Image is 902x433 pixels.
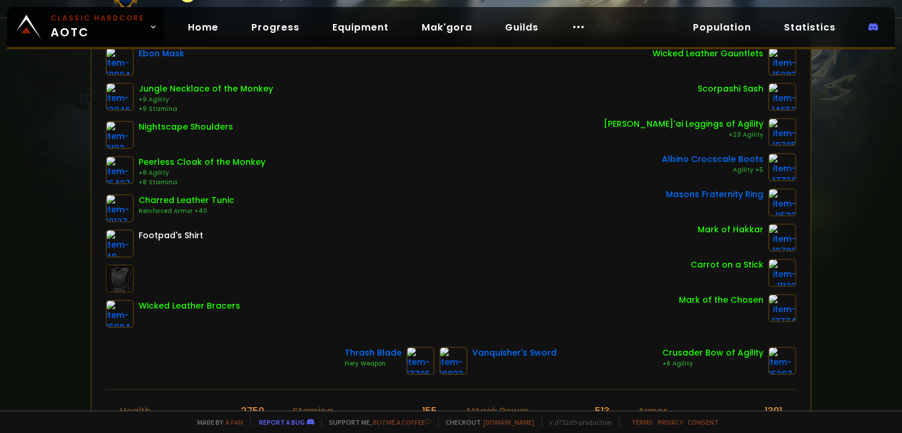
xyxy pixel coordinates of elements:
[179,15,228,39] a: Home
[638,404,667,418] div: Armor
[604,118,763,130] div: [PERSON_NAME]'ai Leggings of Agility
[472,347,557,359] div: Vanquisher's Sword
[768,48,796,76] img: item-15083
[679,294,763,306] div: Mark of the Chosen
[292,404,333,418] div: Stamina
[321,418,431,427] span: Support me,
[422,404,437,418] div: 155
[139,168,265,178] div: +8 Agility
[106,83,134,111] img: item-12046
[775,15,845,39] a: Statistics
[768,153,796,181] img: item-17728
[190,418,243,427] span: Made by
[604,130,763,140] div: +23 Agility
[242,15,309,39] a: Progress
[662,165,763,175] div: Agility +5
[139,178,265,187] div: +8 Stamina
[541,418,612,427] span: v. d752d5 - production
[51,13,144,41] span: AOTC
[106,300,134,328] img: item-15084
[768,188,796,216] img: item-9533
[595,404,610,418] div: 513
[684,15,760,39] a: Population
[768,294,796,322] img: item-17774
[225,418,243,427] a: a fan
[631,418,653,427] a: Terms
[412,15,482,39] a: Mak'gora
[406,347,435,375] img: item-17705
[662,347,763,359] div: Crusader Bow of Agility
[106,156,134,184] img: item-15427
[652,48,763,60] div: Wicked Leather Gauntlets
[106,194,134,222] img: item-19127
[139,194,234,207] div: Charred Leather Tunic
[439,347,467,375] img: item-10823
[496,15,548,39] a: Guilds
[658,418,683,427] a: Privacy
[345,347,402,359] div: Thrash Blade
[662,153,763,165] div: Albino Crocscale Boots
[688,418,719,427] a: Consent
[139,229,203,242] div: Footpad's Shirt
[139,83,273,95] div: Jungle Necklace of the Monkey
[323,15,398,39] a: Equipment
[139,121,233,133] div: Nightscape Shoulders
[666,188,763,201] div: Masons Fraternity Ring
[698,224,763,236] div: Mark of Hakkar
[139,207,234,216] div: Reinforced Armor +40
[139,300,240,312] div: Wicked Leather Bracers
[139,156,265,168] div: Peerless Cloak of the Monkey
[698,83,763,95] div: Scorpashi Sash
[51,13,144,23] small: Classic Hardcore
[139,104,273,114] div: +9 Stamina
[438,418,534,427] span: Checkout
[106,121,134,149] img: item-8192
[139,48,184,60] div: Ebon Mask
[120,404,151,418] div: Health
[241,404,264,418] div: 2750
[691,259,763,271] div: Carrot on a Stick
[345,359,402,368] div: Fiery Weapon
[768,224,796,252] img: item-10780
[765,404,782,418] div: 1391
[139,95,273,104] div: +9 Agility
[7,7,164,47] a: Classic HardcoreAOTC
[768,347,796,375] img: item-15287
[106,48,134,76] img: item-19984
[106,229,134,258] img: item-49
[483,418,534,427] a: [DOMAIN_NAME]
[259,418,305,427] a: Report a bug
[662,359,763,368] div: +6 Agility
[373,418,431,427] a: Buy me a coffee
[465,404,529,418] div: Attack Power
[768,259,796,287] img: item-11122
[768,83,796,111] img: item-14652
[768,118,796,146] img: item-10785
